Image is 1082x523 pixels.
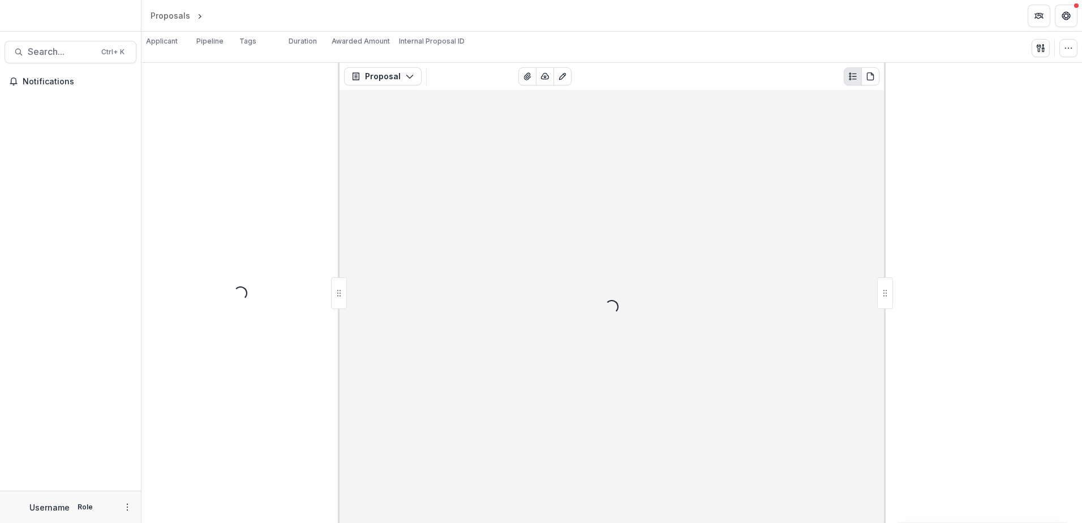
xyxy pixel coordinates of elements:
p: Awarded Amount [332,36,390,46]
p: Pipeline [196,36,224,46]
p: Username [29,501,70,513]
span: Notifications [23,77,132,87]
button: More [121,500,134,514]
button: Get Help [1055,5,1077,27]
span: Search... [28,46,95,57]
p: Tags [239,36,256,46]
div: Proposals [151,10,190,22]
button: PDF view [861,67,879,85]
button: Edit as form [553,67,572,85]
button: Search... [5,41,136,63]
button: Proposal [344,67,422,85]
p: Role [74,502,96,512]
button: View Attached Files [518,67,536,85]
div: Ctrl + K [99,46,127,58]
a: Proposals [146,7,195,24]
p: Internal Proposal ID [399,36,465,46]
nav: breadcrumb [146,7,253,24]
p: Applicant [146,36,178,46]
button: Partners [1028,5,1050,27]
button: Notifications [5,72,136,91]
button: Plaintext view [844,67,862,85]
p: Duration [289,36,317,46]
